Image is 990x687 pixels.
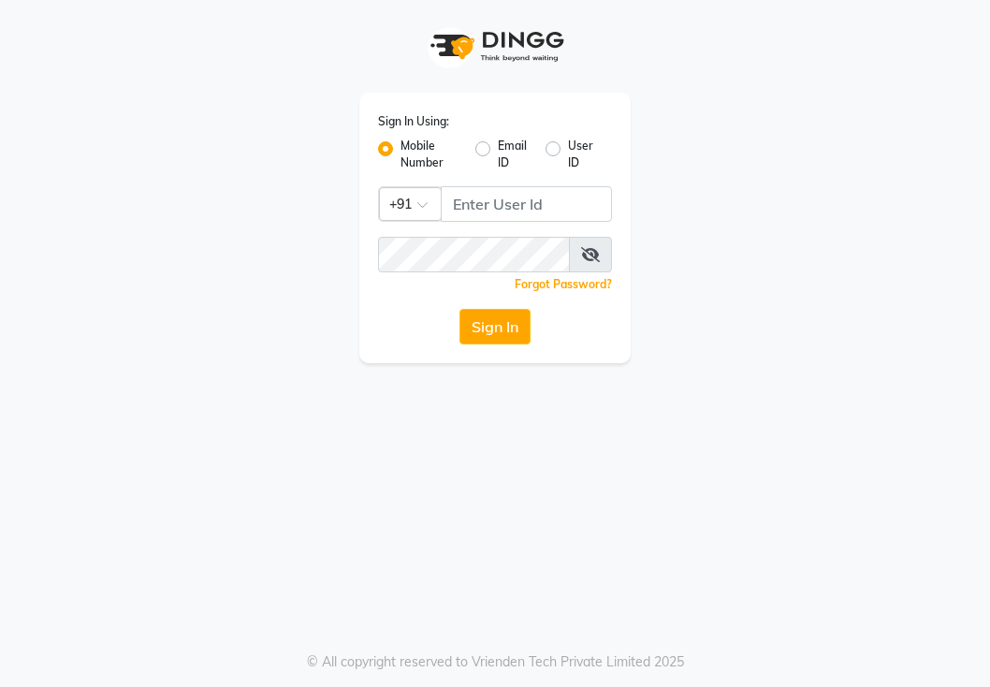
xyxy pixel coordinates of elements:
[441,186,612,222] input: Username
[459,309,531,344] button: Sign In
[498,138,530,171] label: Email ID
[420,19,570,74] img: logo1.svg
[378,113,449,130] label: Sign In Using:
[378,237,570,272] input: Username
[568,138,597,171] label: User ID
[515,277,612,291] a: Forgot Password?
[400,138,460,171] label: Mobile Number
